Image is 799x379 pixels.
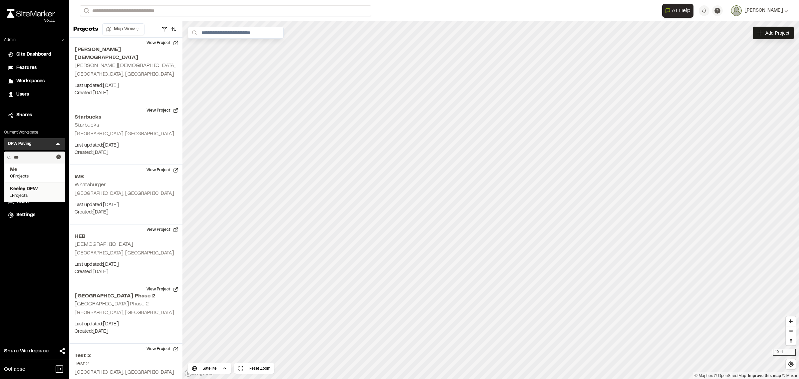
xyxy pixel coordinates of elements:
p: Last updated: [DATE] [75,82,177,90]
span: Add Project [765,30,789,36]
h2: Starbucks [75,113,177,121]
span: Settings [16,211,35,219]
button: View Project [142,165,182,176]
button: View Project [142,284,182,295]
button: Zoom in [786,316,796,326]
button: Reset Zoom [234,363,274,374]
p: Created: [DATE] [75,268,177,276]
button: Find my location [786,359,796,369]
button: View Project [142,38,182,48]
button: Reset bearing to north [786,336,796,345]
span: Site Dashboard [16,51,51,58]
p: [GEOGRAPHIC_DATA], [GEOGRAPHIC_DATA] [75,369,177,376]
p: [GEOGRAPHIC_DATA], [GEOGRAPHIC_DATA] [75,71,177,78]
p: Projects [73,25,98,34]
p: Last updated: [DATE] [75,321,177,328]
span: 0 Projects [10,174,59,180]
p: [GEOGRAPHIC_DATA], [GEOGRAPHIC_DATA] [75,309,177,317]
h2: [GEOGRAPHIC_DATA] Phase 2 [75,302,149,306]
p: Created: [DATE] [75,90,177,97]
img: rebrand.png [7,9,55,18]
p: [GEOGRAPHIC_DATA], [GEOGRAPHIC_DATA] [75,250,177,257]
div: 10 mi [773,349,796,356]
button: View Project [142,344,182,354]
button: Zoom out [786,326,796,336]
a: Shares [8,112,61,119]
p: Created: [DATE] [75,149,177,157]
a: Settings [8,211,61,219]
a: Maxar [782,373,797,378]
a: Keeley DFW1Projects [10,186,59,199]
h2: HEB [75,232,177,240]
span: Keeley DFW [10,186,59,193]
button: Satellite [188,363,231,374]
a: Workspaces [8,78,61,85]
div: Oh geez...please don't... [7,18,55,24]
h2: [GEOGRAPHIC_DATA] Phase 2 [75,292,177,300]
p: Admin [4,37,16,43]
button: [PERSON_NAME] [731,5,788,16]
p: Last updated: [DATE] [75,261,177,268]
p: [GEOGRAPHIC_DATA], [GEOGRAPHIC_DATA] [75,131,177,138]
a: Map feedback [748,373,781,378]
h3: DFW Paving [8,141,32,148]
a: Mapbox [694,373,713,378]
span: Features [16,64,37,72]
button: Search [80,5,92,16]
p: Created: [DATE] [75,328,177,335]
a: Users [8,91,61,98]
span: 1 Projects [10,193,59,199]
p: Current Workspace [4,130,65,136]
a: Mapbox logo [184,369,214,377]
button: Clear text [56,155,61,159]
img: User [731,5,742,16]
button: Open AI Assistant [662,4,693,18]
p: Last updated: [DATE] [75,142,177,149]
span: Share Workspace [4,347,49,355]
button: View Project [142,105,182,116]
h2: Starbucks [75,123,99,128]
a: OpenStreetMap [714,373,746,378]
p: Created: [DATE] [75,209,177,216]
a: Features [8,64,61,72]
h2: WB [75,173,177,181]
span: [PERSON_NAME] [744,7,783,14]
a: Site Dashboard [8,51,61,58]
h2: [PERSON_NAME][DEMOGRAPHIC_DATA] [75,46,177,62]
span: Users [16,91,29,98]
button: View Project [142,224,182,235]
a: Me0Projects [10,166,59,180]
p: Last updated: [DATE] [75,201,177,209]
span: Me [10,166,59,174]
h2: [DEMOGRAPHIC_DATA] [75,242,133,247]
div: Open AI Assistant [662,4,696,18]
h2: Whataburger [75,183,106,187]
span: Workspaces [16,78,45,85]
h2: Test 2 [75,352,177,360]
p: [GEOGRAPHIC_DATA], [GEOGRAPHIC_DATA] [75,190,177,197]
span: AI Help [672,7,690,15]
span: Collapse [4,365,25,373]
h2: Test 2 [75,361,89,366]
span: Shares [16,112,32,119]
h2: [PERSON_NAME][DEMOGRAPHIC_DATA] [75,63,176,68]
